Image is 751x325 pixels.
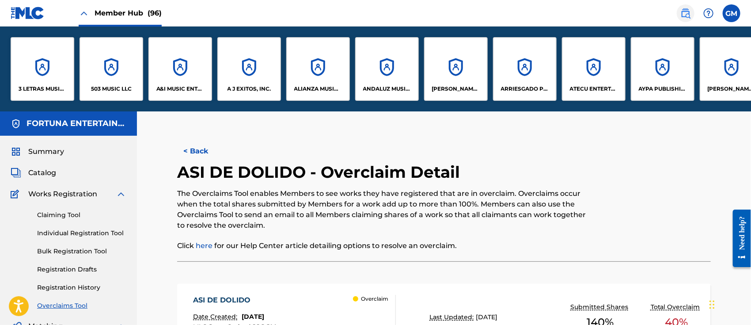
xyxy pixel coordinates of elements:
[242,313,264,321] span: [DATE]
[37,247,126,256] a: Bulk Registration Tool
[294,85,342,93] p: ALIANZA MUSIC PUBLISHING, INC
[562,37,626,101] a: AccountsATECU ENTERTAINMENT, LLC
[680,8,691,19] img: search
[700,4,717,22] div: Help
[570,85,618,93] p: ATECU ENTERTAINMENT, LLC
[28,189,97,199] span: Works Registration
[570,302,630,312] p: Submitted Shares
[37,229,126,238] a: Individual Registration Tool
[193,295,276,306] div: ASI DE DOLIDO
[703,8,714,19] img: help
[27,119,126,129] h5: FORTUNA ENTERTAINMENT, LLC
[355,37,419,101] a: AccountsANDALUZ MUSIC PUBLISHING LLC
[79,8,89,19] img: Close
[95,8,162,18] span: Member Hub
[493,37,557,101] a: AccountsARRIESGADO PUBLISHING INC
[11,7,45,19] img: MLC Logo
[37,283,126,292] a: Registration History
[217,37,281,101] a: AccountsA J EXITOS, INC.
[726,203,751,274] iframe: Resource Center
[19,85,67,93] p: 3 LETRAS MUSIC LLC
[156,85,205,93] p: A&I MUSIC ENTERTAINMENT, INC
[228,85,271,93] p: A J EXITOS, INC.
[651,302,702,312] p: Total Overclaim
[196,241,212,250] a: here
[28,146,64,157] span: Summary
[424,37,488,101] a: Accounts[PERSON_NAME] MUSICA, LLC
[11,146,64,157] a: SummarySummary
[639,85,687,93] p: AYPA PUBLISHING LLC
[193,312,239,321] p: Date Created:
[361,295,388,303] p: Overclaim
[11,37,74,101] a: Accounts3 LETRAS MUSIC LLC
[37,301,126,310] a: Overclaims Tool
[11,189,22,199] img: Works Registration
[177,241,588,251] p: Click for our Help Center article detailing options to resolve an overclaim.
[11,119,21,129] img: Accounts
[723,4,740,22] div: User Menu
[177,140,230,162] button: < Back
[37,210,126,220] a: Claiming Tool
[11,168,56,178] a: CatalogCatalog
[363,85,411,93] p: ANDALUZ MUSIC PUBLISHING LLC
[432,85,480,93] p: ANGULO MUSICA, LLC
[37,265,126,274] a: Registration Drafts
[631,37,694,101] a: AccountsAYPA PUBLISHING LLC
[80,37,143,101] a: Accounts503 MUSIC LLC
[476,313,498,321] span: [DATE]
[501,85,549,93] p: ARRIESGADO PUBLISHING INC
[430,313,476,322] p: Last Updated:
[11,168,21,178] img: Catalog
[677,4,694,22] a: Public Search
[116,189,126,199] img: expand
[91,85,132,93] p: 503 MUSIC LLC
[707,283,751,325] iframe: Chat Widget
[28,168,56,178] span: Catalog
[11,146,21,157] img: Summary
[177,162,464,182] h2: ASI DE DOLIDO - Overclaim Detail
[286,37,350,101] a: AccountsALIANZA MUSIC PUBLISHING, INC
[709,291,715,318] div: Drag
[148,9,162,17] span: (96)
[177,188,588,231] p: The Overclaims Tool enables Members to see works they have registered that are in overclaim. Over...
[148,37,212,101] a: AccountsA&I MUSIC ENTERTAINMENT, INC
